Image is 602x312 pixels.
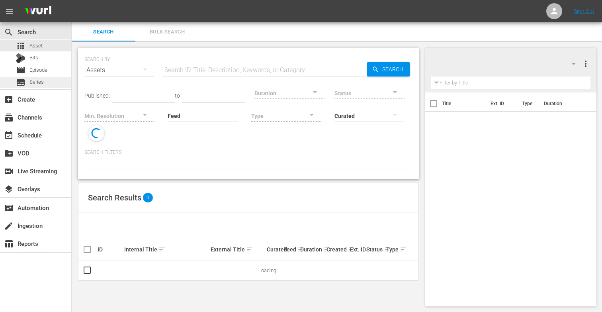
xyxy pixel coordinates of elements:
span: Bits [29,54,38,62]
span: Asset [16,41,25,51]
span: Bulk Search [140,27,194,37]
div: Assets [84,59,154,81]
span: more_vert [581,59,590,69]
span: Search Results [88,193,141,202]
a: Sign Out [574,8,594,14]
span: 0 [143,193,153,202]
div: Type [386,245,397,254]
span: sort [323,246,330,253]
span: Series [29,78,44,86]
span: Episode [16,65,25,75]
div: ID [98,246,122,253]
div: Feed [283,245,298,254]
span: Search [379,62,410,77]
span: Search [4,27,14,37]
img: ans4CAIJ8jUAAAAAAAAAAAAAAAAAAAAAAAAgQb4GAAAAAAAAAAAAAAAAAAAAAAAAJMjXAAAAAAAAAAAAAAAAAAAAAAAAgAT5G... [19,2,57,21]
th: Title [442,92,486,115]
span: Series [16,78,25,87]
div: Ext. ID [350,246,364,253]
span: Create [4,95,14,104]
span: to [175,92,180,99]
div: Status [366,245,384,254]
span: menu [5,6,14,16]
div: Created [326,245,347,254]
th: Ext. ID [486,92,517,115]
div: Duration [300,245,324,254]
span: Channels [4,113,14,122]
button: more_vert [581,54,590,73]
div: Curated [267,246,281,253]
span: sort [297,246,305,253]
th: Type [517,92,539,115]
button: Search [367,62,410,77]
span: Loading... [258,267,280,273]
span: Schedule [4,131,14,140]
span: Episode [29,66,47,74]
span: sort [384,246,391,253]
div: External Title [211,245,265,254]
span: Automation [4,203,14,213]
th: Duration [539,92,587,115]
span: Reports [4,239,14,249]
span: Published: [84,92,110,99]
span: sort [158,246,166,253]
span: Asset [29,42,43,50]
span: sort [348,246,355,253]
div: Internal Title [124,245,208,254]
span: Ingestion [4,221,14,231]
span: VOD [4,149,14,158]
span: Live Streaming [4,167,14,176]
div: Bits [16,53,25,63]
span: sort [246,246,253,253]
p: Search Filters: [84,149,412,156]
span: Search [76,27,131,37]
span: Overlays [4,184,14,194]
